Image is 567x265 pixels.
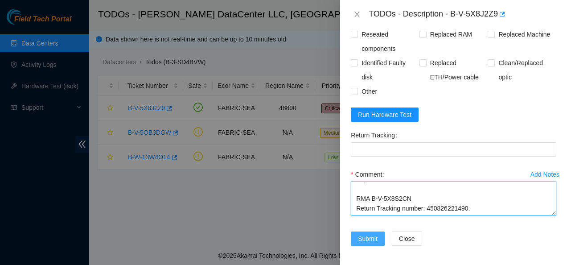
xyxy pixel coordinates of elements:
[427,27,476,41] span: Replaced RAM
[351,232,385,246] button: Submit
[427,56,488,84] span: Replaced ETH/Power cable
[358,234,378,244] span: Submit
[358,56,419,84] span: Identified Faulty disk
[351,142,556,157] input: Return Tracking
[369,7,556,21] div: TODOs - Description - B-V-5X8J2Z9
[351,182,556,215] textarea: Comment
[399,234,415,244] span: Close
[353,11,361,18] span: close
[358,110,411,120] span: Run Hardware Test
[495,27,554,41] span: Replaced Machine
[351,10,363,19] button: Close
[358,84,381,99] span: Other
[530,167,560,182] button: Add Notes
[351,167,388,182] label: Comment
[351,108,419,122] button: Run Hardware Test
[351,128,401,142] label: Return Tracking
[530,171,559,178] div: Add Notes
[495,56,556,84] span: Clean/Replaced optic
[358,27,419,56] span: Reseated components
[392,232,422,246] button: Close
